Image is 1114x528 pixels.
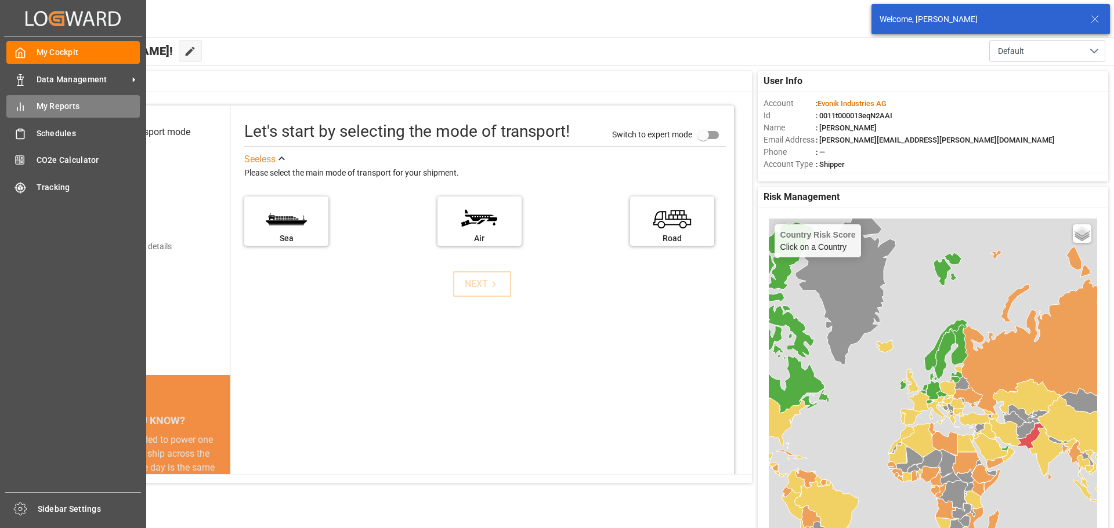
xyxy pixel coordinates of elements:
[6,176,140,198] a: Tracking
[37,46,140,59] span: My Cockpit
[1073,224,1091,243] a: Layers
[443,232,516,245] div: Air
[6,95,140,118] a: My Reports
[764,134,816,146] span: Email Address
[636,232,708,245] div: Road
[764,97,816,110] span: Account
[764,74,802,88] span: User Info
[244,166,726,180] div: Please select the main mode of transport for your shipment.
[63,409,230,433] div: DID YOU KNOW?
[816,123,877,132] span: : [PERSON_NAME]
[880,13,1079,26] div: Welcome, [PERSON_NAME]
[38,503,142,515] span: Sidebar Settings
[764,122,816,134] span: Name
[37,74,128,86] span: Data Management
[6,122,140,144] a: Schedules
[244,152,276,166] div: See less
[453,271,511,297] button: NEXT
[250,232,323,245] div: Sea
[816,160,845,169] span: : Shipper
[612,129,692,139] span: Switch to expert mode
[780,230,856,252] div: Click on a Country
[37,128,140,140] span: Schedules
[37,100,140,112] span: My Reports
[764,110,816,122] span: Id
[48,40,173,62] span: Hello [PERSON_NAME]!
[764,190,840,204] span: Risk Management
[998,45,1024,57] span: Default
[816,111,892,120] span: : 0011t000013eqN2AAI
[989,40,1105,62] button: open menu
[37,154,140,166] span: CO2e Calculator
[816,148,825,156] span: : —
[6,149,140,172] a: CO2e Calculator
[816,136,1055,144] span: : [PERSON_NAME][EMAIL_ADDRESS][PERSON_NAME][DOMAIN_NAME]
[818,99,887,108] span: Evonik Industries AG
[764,146,816,158] span: Phone
[6,41,140,64] a: My Cockpit
[764,158,816,170] span: Account Type
[244,119,570,144] div: Let's start by selecting the mode of transport!
[780,230,856,239] h4: Country Risk Score
[816,99,887,108] span: :
[37,181,140,194] span: Tracking
[77,433,216,516] div: The energy needed to power one large container ship across the ocean in a single day is the same ...
[465,277,500,291] div: NEXT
